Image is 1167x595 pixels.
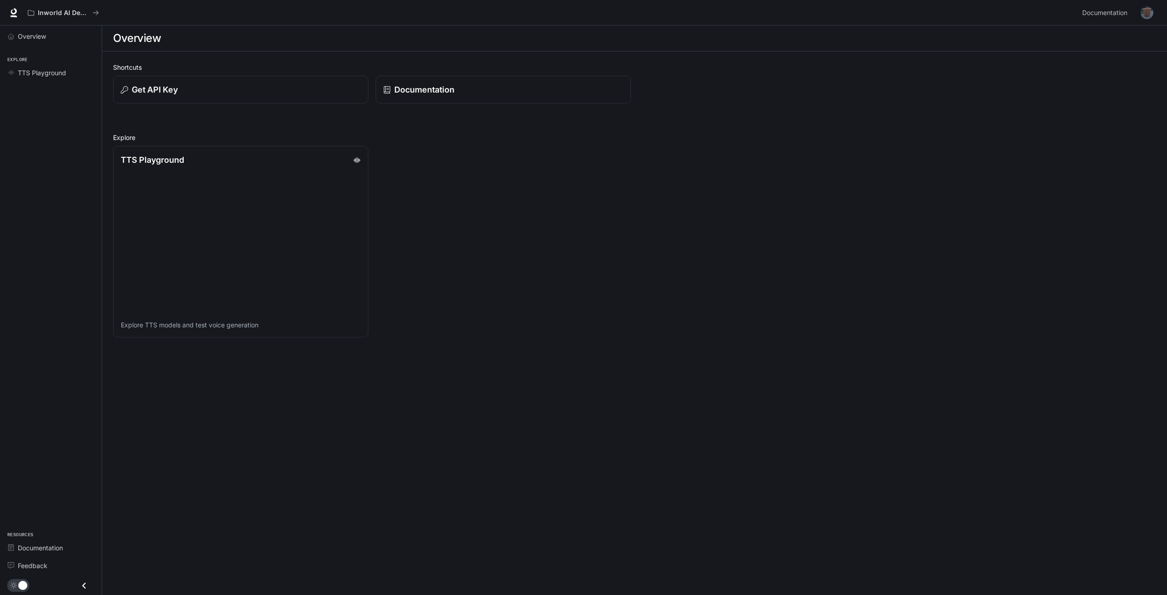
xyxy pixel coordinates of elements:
[113,62,1156,72] h2: Shortcuts
[24,4,103,22] button: All workspaces
[1079,4,1134,22] a: Documentation
[74,576,94,595] button: Close drawer
[132,83,178,96] p: Get API Key
[376,76,631,103] a: Documentation
[18,68,66,78] span: TTS Playground
[121,154,184,166] p: TTS Playground
[121,321,361,330] p: Explore TTS models and test voice generation
[113,133,1156,142] h2: Explore
[18,543,63,553] span: Documentation
[394,83,454,96] p: Documentation
[4,558,98,574] a: Feedback
[4,65,98,81] a: TTS Playground
[1082,7,1127,19] span: Documentation
[113,29,161,47] h1: Overview
[18,31,46,41] span: Overview
[1141,6,1153,19] img: User avatar
[38,9,89,17] p: Inworld AI Demos
[18,580,27,590] span: Dark mode toggle
[4,540,98,556] a: Documentation
[1138,4,1156,22] button: User avatar
[113,146,368,337] a: TTS PlaygroundExplore TTS models and test voice generation
[4,28,98,44] a: Overview
[113,76,368,103] button: Get API Key
[18,561,47,570] span: Feedback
